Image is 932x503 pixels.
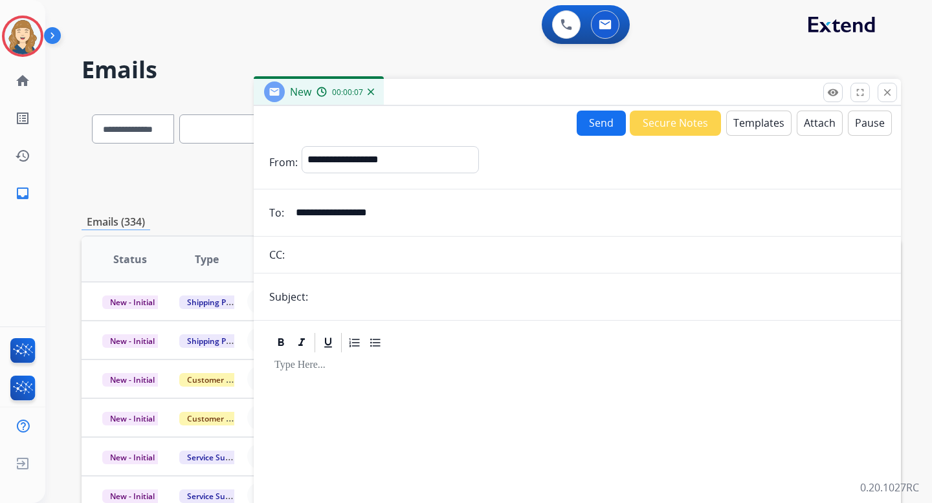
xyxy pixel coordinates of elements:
[179,412,263,425] span: Customer Support
[827,87,839,98] mat-icon: remove_red_eye
[82,57,901,83] h2: Emails
[290,85,311,99] span: New
[269,289,308,305] p: Subject:
[179,295,268,309] span: Shipping Protection
[271,333,291,352] div: Bold
[102,334,162,348] span: New - Initial
[179,373,263,387] span: Customer Support
[102,412,162,425] span: New - Initial
[247,288,273,314] button: +
[269,155,298,170] p: From:
[882,87,893,98] mat-icon: close
[15,73,30,89] mat-icon: home
[15,148,30,164] mat-icon: history
[269,247,285,262] p: CC:
[195,251,219,267] span: Type
[332,87,363,98] span: 00:00:07
[247,327,273,353] button: +
[577,111,626,136] button: Send
[797,111,843,136] button: Attach
[854,87,866,98] mat-icon: fullscreen
[292,333,311,352] div: Italic
[15,111,30,126] mat-icon: list_alt
[102,451,162,464] span: New - Initial
[860,480,919,495] p: 0.20.1027RC
[247,444,273,469] button: +
[726,111,792,136] button: Templates
[630,111,721,136] button: Secure Notes
[179,334,268,348] span: Shipping Protection
[113,251,147,267] span: Status
[179,451,253,464] span: Service Support
[179,489,253,503] span: Service Support
[848,111,892,136] button: Pause
[345,333,364,352] div: Ordered List
[82,214,150,230] p: Emails (334)
[247,366,273,392] button: +
[102,489,162,503] span: New - Initial
[102,295,162,309] span: New - Initial
[15,186,30,201] mat-icon: inbox
[366,333,385,352] div: Bullet List
[269,205,284,220] p: To:
[102,373,162,387] span: New - Initial
[318,333,338,352] div: Underline
[5,18,41,54] img: avatar
[247,405,273,431] button: +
